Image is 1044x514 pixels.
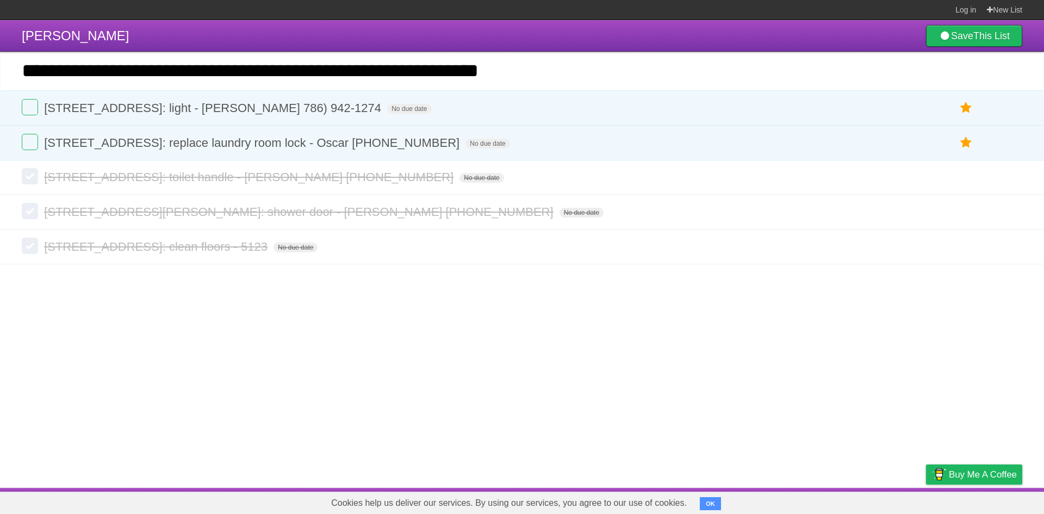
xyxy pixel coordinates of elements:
[973,30,1010,41] b: This List
[949,465,1017,484] span: Buy me a coffee
[926,465,1022,485] a: Buy me a coffee
[44,101,384,115] span: [STREET_ADDRESS]: light - [PERSON_NAME] 786) 942-1274
[912,491,940,511] a: Privacy
[44,170,456,184] span: [STREET_ADDRESS]: toilet handle - [PERSON_NAME] [PHONE_NUMBER]
[22,168,38,184] label: Done
[956,134,977,152] label: Star task
[875,491,899,511] a: Terms
[44,205,556,219] span: [STREET_ADDRESS][PERSON_NAME]: shower door - [PERSON_NAME] [PHONE_NUMBER]
[465,139,509,148] span: No due date
[926,25,1022,47] a: SaveThis List
[22,99,38,115] label: Done
[781,491,804,511] a: About
[817,491,861,511] a: Developers
[44,136,462,150] span: [STREET_ADDRESS]: replace laundry room lock - Oscar [PHONE_NUMBER]
[700,497,721,510] button: OK
[560,208,604,218] span: No due date
[931,465,946,484] img: Buy me a coffee
[954,491,1022,511] a: Suggest a feature
[459,173,504,183] span: No due date
[22,238,38,254] label: Done
[387,104,431,114] span: No due date
[956,99,977,117] label: Star task
[22,134,38,150] label: Done
[22,28,129,43] span: [PERSON_NAME]
[22,203,38,219] label: Done
[44,240,270,253] span: [STREET_ADDRESS]: clean floors - 5123
[320,492,698,514] span: Cookies help us deliver our services. By using our services, you agree to our use of cookies.
[274,243,318,252] span: No due date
